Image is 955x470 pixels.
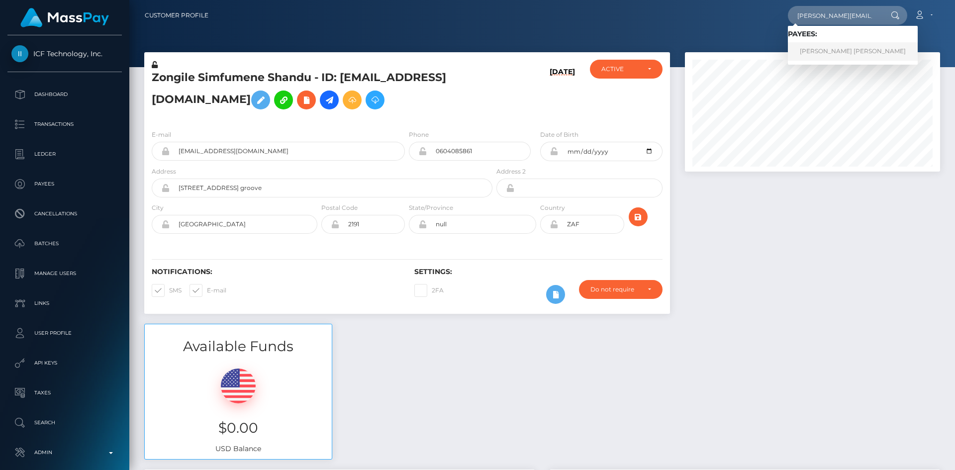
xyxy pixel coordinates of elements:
label: Date of Birth [540,130,578,139]
p: Cancellations [11,206,118,221]
img: USD.png [221,369,256,403]
p: Links [11,296,118,311]
p: API Keys [11,356,118,371]
p: Transactions [11,117,118,132]
div: ACTIVE [601,65,640,73]
input: Search... [788,6,881,25]
p: Taxes [11,385,118,400]
h6: [DATE] [550,68,575,118]
p: Search [11,415,118,430]
a: Search [7,410,122,435]
a: Ledger [7,142,122,167]
p: Manage Users [11,266,118,281]
span: ICF Technology, Inc. [7,49,122,58]
a: Transactions [7,112,122,137]
a: Admin [7,440,122,465]
label: E-mail [190,284,226,297]
button: ACTIVE [590,60,663,79]
p: User Profile [11,326,118,341]
img: ICF Technology, Inc. [11,45,28,62]
label: Country [540,203,565,212]
h3: Available Funds [145,337,332,356]
p: Payees [11,177,118,191]
h5: Zongile Simfumene Shandu - ID: [EMAIL_ADDRESS][DOMAIN_NAME] [152,70,487,114]
h6: Notifications: [152,268,399,276]
a: Payees [7,172,122,196]
h6: Settings: [414,268,662,276]
a: Batches [7,231,122,256]
p: Ledger [11,147,118,162]
label: City [152,203,164,212]
a: Links [7,291,122,316]
div: Do not require [590,285,640,293]
div: USD Balance [145,356,332,459]
label: Postal Code [321,203,358,212]
button: Do not require [579,280,663,299]
p: Admin [11,445,118,460]
label: Address 2 [496,167,526,176]
label: SMS [152,284,182,297]
a: Initiate Payout [320,91,339,109]
a: Cancellations [7,201,122,226]
a: Taxes [7,380,122,405]
p: Batches [11,236,118,251]
label: 2FA [414,284,444,297]
h6: Payees: [788,30,918,38]
p: Dashboard [11,87,118,102]
label: E-mail [152,130,171,139]
a: [PERSON_NAME] [PERSON_NAME] [788,42,918,61]
a: Customer Profile [145,5,208,26]
a: API Keys [7,351,122,376]
h3: $0.00 [152,418,324,438]
img: MassPay Logo [20,8,109,27]
a: Manage Users [7,261,122,286]
label: State/Province [409,203,453,212]
label: Address [152,167,176,176]
a: Dashboard [7,82,122,107]
a: User Profile [7,321,122,346]
label: Phone [409,130,429,139]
